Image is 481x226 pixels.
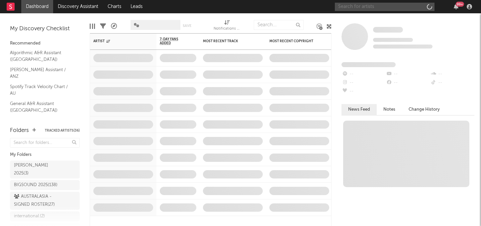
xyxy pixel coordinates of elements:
div: [PERSON_NAME] 2025 ( 3 ) [14,162,61,177]
a: Some Artist [373,27,403,33]
a: [PERSON_NAME] Assistant / ANZ [10,66,73,80]
div: international. ( 2 ) [14,212,45,220]
button: News Feed [341,104,377,115]
div: Edit Columns [90,17,95,36]
div: Most Recent Track [203,39,253,43]
a: AUSTRALASIA - SIGNED ROSTER(27) [10,192,80,210]
input: Search for folders... [10,138,80,148]
span: Tracking Since: [DATE] [373,38,413,42]
div: Notifications (Artist) [214,25,240,33]
a: BIGSOUND 2025(138) [10,180,80,190]
div: BIGSOUND 2025 ( 138 ) [14,181,57,189]
div: -- [341,78,386,87]
div: -- [341,87,386,96]
div: -- [386,78,430,87]
a: Algorithmic A&R Assistant ([GEOGRAPHIC_DATA]) [10,49,73,63]
div: -- [341,70,386,78]
div: -- [430,78,474,87]
input: Search... [254,20,304,30]
button: Notes [377,104,402,115]
span: 7-Day Fans Added [160,37,186,45]
div: AUSTRALASIA - SIGNED ROSTER ( 27 ) [14,193,61,209]
span: Fans Added by Platform [341,62,396,67]
div: A&R Pipeline [111,17,117,36]
a: General A&R Assistant ([GEOGRAPHIC_DATA]) [10,100,73,114]
div: Most Recent Copyright [269,39,319,43]
div: My Folders [10,151,80,159]
button: Save [183,24,191,28]
a: international.(2) [10,211,80,221]
div: Recommended [10,40,80,48]
div: Notifications (Artist) [214,17,240,36]
div: Folders [10,127,29,135]
button: 99+ [454,4,458,9]
div: Artist [93,39,143,43]
a: Spotify Track Velocity Chart / AU [10,83,73,97]
div: My Discovery Checklist [10,25,80,33]
div: Filters [100,17,106,36]
input: Search for artists [335,3,434,11]
span: 0 fans last week [373,45,433,49]
button: Tracked Artists(36) [45,129,80,132]
a: [PERSON_NAME] 2025(3) [10,161,80,178]
div: 99 + [456,2,464,7]
div: -- [386,70,430,78]
button: Change History [402,104,446,115]
div: -- [430,70,474,78]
